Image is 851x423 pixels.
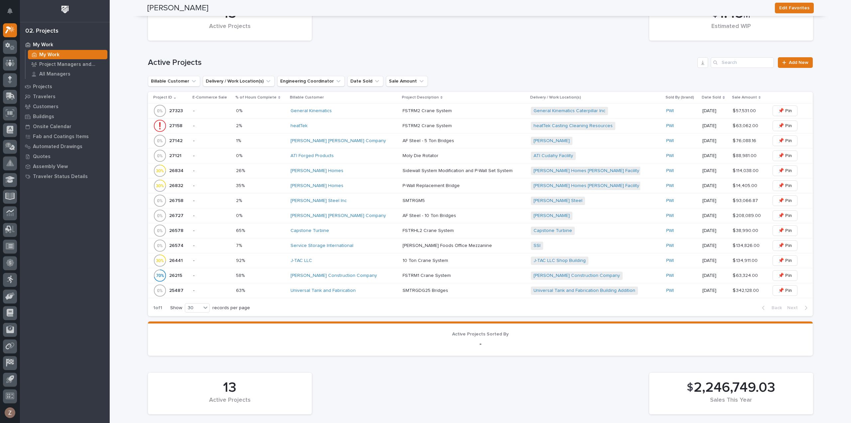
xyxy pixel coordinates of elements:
[291,198,347,204] a: [PERSON_NAME] Steel Inc
[778,287,792,295] span: 📌 Pin
[148,148,813,163] tr: 2712127121 -0%0% ATI Forged Products Moly Die RotatorMoly Die Rotator ATI Cudahy Facility PWI [DA...
[159,397,301,411] div: Active Projects
[530,94,581,101] p: Delivery / Work Location(s)
[159,379,301,396] div: 13
[702,183,727,189] p: [DATE]
[702,94,721,101] p: Date Sold
[20,92,110,102] a: Travelers
[661,397,802,411] div: Sales This Year
[20,171,110,181] a: Traveler Status Details
[534,228,572,234] a: Capstone Turbine
[236,227,246,234] p: 65%
[148,76,200,87] button: Billable Customer
[170,305,182,311] p: Show
[291,168,343,174] a: [PERSON_NAME] Homes
[666,138,674,144] a: PWI
[778,182,792,190] span: 📌 Pin
[666,108,674,114] a: PWI
[291,258,312,264] a: J-TAC LLC
[702,168,727,174] p: [DATE]
[778,272,792,280] span: 📌 Pin
[148,118,813,133] tr: 2715827158 -2%2% heatTek FSTRM2 Crane SystemFSTRM2 Crane System heatTek Casting Cleaning Resource...
[534,258,586,264] a: J-TAC LLC Shop Building
[20,111,110,121] a: Buildings
[534,108,605,114] a: General Kinematics Caterpillar Inc
[733,152,758,159] p: $ 88,981.00
[148,193,813,208] tr: 2675826758 -2%2% [PERSON_NAME] Steel Inc SMTRGM5SMTRGM5 [PERSON_NAME] Steel PWI [DATE]$ 93,066.87...
[452,332,509,336] span: Active Projects Sorted By
[403,137,455,144] p: AF Steel - 5 Ton Bridges
[403,287,449,294] p: SMTRGDG25 Bridges
[778,107,792,115] span: 📌 Pin
[702,258,727,264] p: [DATE]
[148,58,695,68] h1: Active Projects
[534,123,613,129] a: heatTek Casting Cleaning Resources
[236,122,243,129] p: 2%
[148,133,813,148] tr: 2714227142 -1%1% [PERSON_NAME] [PERSON_NAME] Company AF Steel - 5 Ton BridgesAF Steel - 5 Ton Bri...
[193,183,231,189] p: -
[666,198,674,204] a: PWI
[236,287,246,294] p: 63%
[403,182,461,189] p: P-Wall Replacement Bridge
[702,153,727,159] p: [DATE]
[789,60,808,65] span: Add New
[193,243,231,249] p: -
[402,94,439,101] p: Project Description
[20,102,110,111] a: Customers
[185,305,201,312] div: 30
[733,242,761,249] p: $ 134,826.00
[291,273,377,279] a: [PERSON_NAME] Construction Company
[779,4,809,12] span: Edit Favorites
[778,122,792,130] span: 📌 Pin
[775,3,814,13] button: Edit Favorites
[773,135,797,146] button: 📌 Pin
[778,257,792,265] span: 📌 Pin
[773,106,797,116] button: 📌 Pin
[193,258,231,264] p: -
[33,154,51,160] p: Quotes
[148,223,813,238] tr: 2657826578 -65%65% Capstone Turbine FSTRHL2 Crane SystemFSTRHL2 Crane System Capstone Turbine PWI...
[26,69,110,79] a: All Managers
[156,340,805,348] p: -
[778,227,792,235] span: 📌 Pin
[733,212,762,219] p: $ 208,089.00
[666,183,674,189] a: PWI
[33,42,53,48] p: My Work
[403,107,453,114] p: FSTRM2 Crane System
[33,164,68,170] p: Assembly View
[773,255,797,266] button: 📌 Pin
[702,198,727,204] p: [DATE]
[236,137,242,144] p: 1%
[702,273,727,279] p: [DATE]
[236,212,244,219] p: 0%
[773,285,797,296] button: 📌 Pin
[778,152,792,160] span: 📌 Pin
[661,23,802,37] div: Estimated WIP
[20,131,110,141] a: Fab and Coatings Items
[59,3,71,16] img: Workspace Logo
[236,167,246,174] p: 26%
[20,141,110,151] a: Automated Drawings
[666,168,674,174] a: PWI
[192,94,227,101] p: E-Commerce Sale
[534,288,635,294] a: Universal Tank and Fabrication Building Addition
[235,94,277,101] p: % of Hours Complete
[778,197,792,205] span: 📌 Pin
[193,108,231,114] p: -
[666,213,674,219] a: PWI
[39,52,60,58] p: My Work
[702,213,727,219] p: [DATE]
[290,94,324,101] p: Billable Customer
[534,213,570,219] a: [PERSON_NAME]
[236,107,244,114] p: 0%
[403,227,455,234] p: FSTRHL2 Crane System
[3,406,17,420] button: users-avatar
[148,163,813,178] tr: 2683426834 -26%26% [PERSON_NAME] Homes Sidewall System Modification and P-Wall Set SystemSidewall...
[778,57,813,68] a: Add New
[39,71,70,77] p: All Managers
[347,76,383,87] button: Date Sold
[687,381,693,394] span: $
[773,270,797,281] button: 📌 Pin
[403,122,453,129] p: FSTRM2 Crane System
[711,57,774,68] div: Search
